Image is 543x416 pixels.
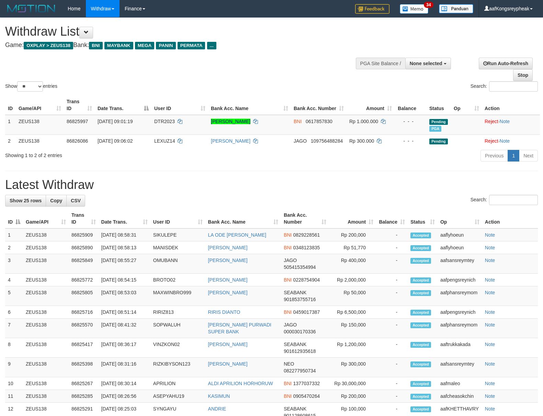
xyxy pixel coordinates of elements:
td: ZEUS138 [23,319,69,338]
td: - [376,254,408,274]
a: [PERSON_NAME] [208,342,248,347]
td: Rp 6,500,000 [329,306,376,319]
td: [DATE] 08:36:17 [99,338,150,358]
th: Bank Acc. Number: activate to sort column ascending [291,95,347,115]
span: Copy 0617857830 to clipboard [306,119,332,124]
div: PGA Site Balance / [356,58,405,69]
td: ZEUS138 [23,390,69,403]
span: NEO [284,361,294,367]
td: · [482,134,540,147]
td: aafphansreymom [438,286,482,306]
th: Balance [395,95,427,115]
td: MAXWINBRO999 [150,286,205,306]
a: Note [485,393,495,399]
td: [DATE] 08:31:16 [99,358,150,377]
span: Accepted [410,361,431,367]
span: Accepted [410,233,431,238]
td: ZEUS138 [23,228,69,241]
div: Showing 1 to 2 of 2 entries [5,149,221,159]
td: RIZKIBYSON123 [150,358,205,377]
td: - [376,390,408,403]
a: [PERSON_NAME] [211,119,250,124]
th: Bank Acc. Number: activate to sort column ascending [281,209,329,228]
input: Search: [489,81,538,92]
span: None selected [410,61,442,66]
td: 86825805 [69,286,99,306]
th: Status: activate to sort column ascending [408,209,438,228]
th: Bank Acc. Name: activate to sort column ascending [205,209,281,228]
td: OMUBANN [150,254,205,274]
a: Reject [485,138,498,144]
img: Button%20Memo.svg [400,4,429,14]
td: 86825285 [69,390,99,403]
td: 86825398 [69,358,99,377]
span: Copy 1377037332 to clipboard [293,381,320,386]
td: 2 [5,241,23,254]
td: Rp 51,770 [329,241,376,254]
td: [DATE] 08:58:13 [99,241,150,254]
span: SEABANK [284,406,306,412]
a: Note [485,245,495,250]
td: [DATE] 08:54:15 [99,274,150,286]
span: SEABANK [284,290,306,295]
td: 86825772 [69,274,99,286]
td: ZEUS138 [16,134,64,147]
a: [PERSON_NAME] [208,277,248,283]
span: 86825997 [67,119,88,124]
td: - [376,274,408,286]
label: Search: [471,81,538,92]
span: Copy 109756488284 to clipboard [311,138,343,144]
span: Copy 901853755716 to clipboard [284,297,316,302]
select: Showentries [17,81,43,92]
a: [PERSON_NAME] [208,290,248,295]
span: [DATE] 09:06:02 [98,138,133,144]
span: PERMATA [178,42,205,49]
span: Accepted [410,277,431,283]
th: Game/API: activate to sort column ascending [16,95,64,115]
input: Search: [489,195,538,205]
span: Rp 1.000.000 [349,119,378,124]
td: [DATE] 08:26:56 [99,390,150,403]
a: ALDI APRILION HORHORUW [208,381,273,386]
span: Copy 0348123835 to clipboard [293,245,320,250]
th: Trans ID: activate to sort column ascending [64,95,95,115]
td: ZEUS138 [23,338,69,358]
td: ZEUS138 [23,306,69,319]
td: - [376,228,408,241]
div: - - - [397,118,424,125]
span: BNI [89,42,102,49]
a: RIRIS DIANTO [208,309,240,315]
td: 7 [5,319,23,338]
td: 86825716 [69,306,99,319]
td: aafsansreymtey [438,358,482,377]
td: 4 [5,274,23,286]
th: Balance: activate to sort column ascending [376,209,408,228]
span: Copy 000030170336 to clipboard [284,329,316,334]
span: Copy 0905470264 to clipboard [293,393,320,399]
td: [DATE] 08:58:31 [99,228,150,241]
td: [DATE] 08:51:14 [99,306,150,319]
td: [DATE] 08:41:32 [99,319,150,338]
a: Note [485,290,495,295]
td: aafcheasokchin [438,390,482,403]
span: Marked by aafsreyleap [429,126,441,132]
td: 86825890 [69,241,99,254]
td: ZEUS138 [23,274,69,286]
td: Rp 150,000 [329,319,376,338]
a: Note [485,406,495,412]
td: Rp 2,000,000 [329,274,376,286]
td: RIRIZ813 [150,306,205,319]
span: Show 25 rows [10,198,42,203]
span: LEXUZ14 [154,138,175,144]
td: - [376,358,408,377]
td: Rp 1,200,000 [329,338,376,358]
a: [PERSON_NAME] [211,138,250,144]
td: ZEUS138 [23,241,69,254]
td: aaflyhoeun [438,228,482,241]
td: 9 [5,358,23,377]
td: VINZKON02 [150,338,205,358]
td: 86825267 [69,377,99,390]
a: Note [500,138,510,144]
td: SIKULEPE [150,228,205,241]
td: aaftrukkakada [438,338,482,358]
